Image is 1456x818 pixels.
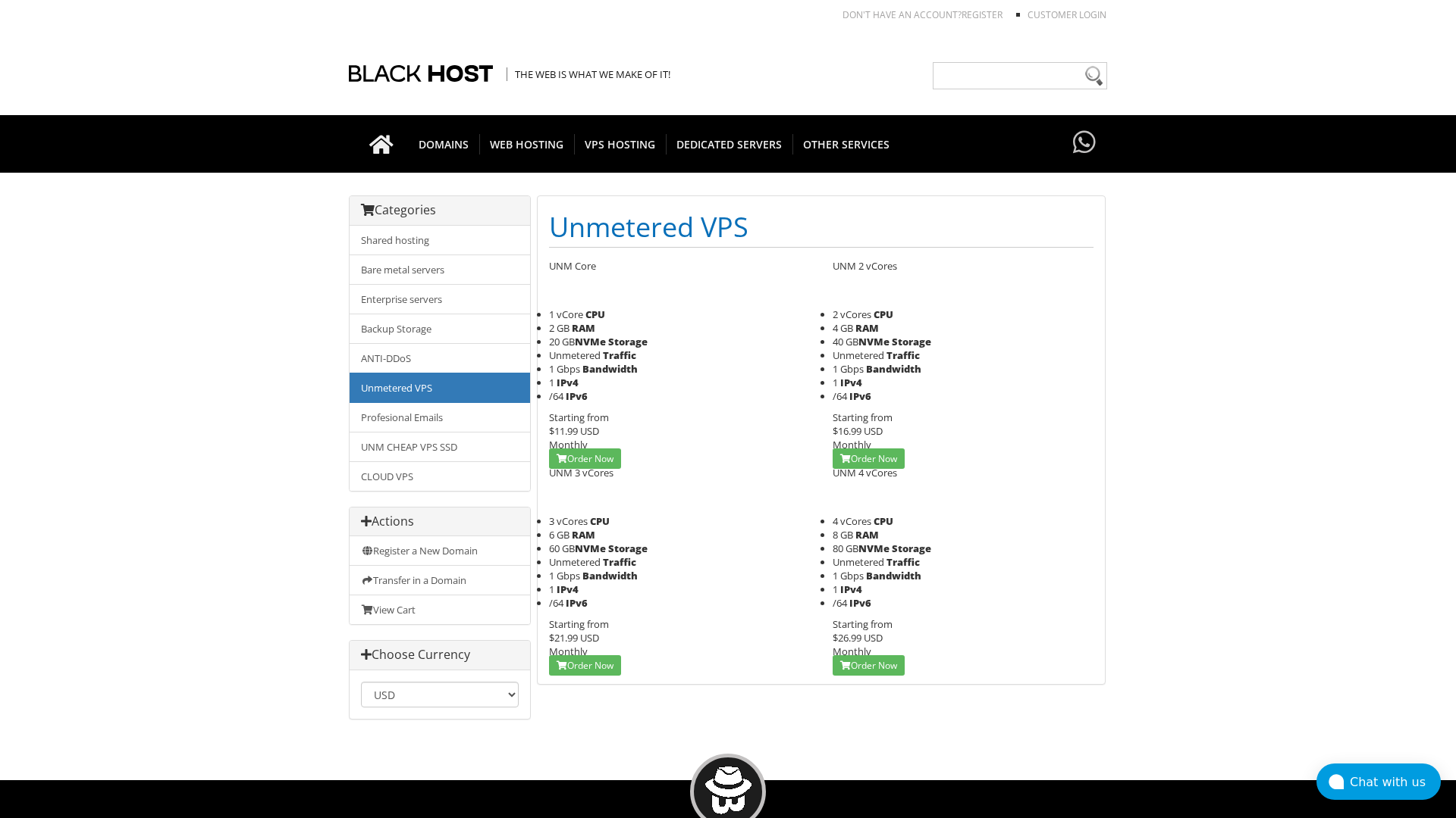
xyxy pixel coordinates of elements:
[886,348,920,362] b: Traffic
[582,362,638,376] b: Bandwidth
[549,411,810,451] div: Starting from Monthly
[866,569,921,582] b: Bandwidth
[549,514,588,528] span: 3 vCores
[549,631,599,645] span: $21.99 USD
[549,448,621,469] a: Order Now
[350,402,530,432] a: Profesional Emails
[350,461,530,491] a: CLOUD VPS
[608,542,648,555] b: Storage
[549,335,606,348] span: 20 GB
[549,542,606,555] span: 60 GB
[549,259,596,273] span: UNM Core
[361,648,519,662] h3: Choose Currency
[1069,115,1100,171] a: Have questions?
[833,411,1094,451] div: Starting from Monthly
[892,542,931,555] b: Storage
[833,308,871,321] span: 2 vCores
[350,343,530,373] a: ANTI-DDoS
[858,335,890,348] b: NVMe
[566,596,588,610] b: IPv6
[350,536,530,566] a: Register a New Domain
[350,565,530,595] a: Transfer in a Domain
[666,115,793,173] a: DEDICATED SERVERS
[833,376,838,389] span: 1
[855,528,879,542] b: RAM
[566,389,588,403] b: IPv6
[833,389,847,403] span: /64
[833,655,905,676] a: Order Now
[549,376,554,389] span: 1
[350,226,530,255] a: Shared hosting
[549,424,599,438] span: $11.99 USD
[874,308,893,321] b: CPU
[549,655,621,676] a: Order Now
[833,259,897,273] span: UNM 2 vCores
[354,115,409,173] a: Go to homepage
[350,254,530,285] a: Bare metal servers
[833,514,871,528] span: 4 vCores
[585,308,605,321] b: CPU
[361,515,519,529] h3: Actions
[350,432,530,462] a: UNM CHEAP VPS SSD
[704,766,752,814] img: BlackHOST mascont, Blacky.
[933,62,1107,89] input: Need help?
[840,376,862,389] b: IPv4
[833,582,838,596] span: 1
[792,134,900,155] span: OTHER SERVICES
[549,528,570,542] span: 6 GB
[892,335,931,348] b: Storage
[833,617,1094,658] div: Starting from Monthly
[833,448,905,469] a: Order Now
[833,362,864,376] span: 1 Gbps
[408,115,480,173] a: DOMAINS
[858,542,890,555] b: NVMe
[479,134,575,155] span: WEB HOSTING
[1028,8,1106,21] a: Customer Login
[361,204,519,217] h3: Categories
[408,134,480,155] span: DOMAINS
[608,335,648,348] b: Storage
[582,569,638,582] b: Bandwidth
[507,67,670,81] span: The Web is what we make of it!
[849,389,871,403] b: IPv6
[572,321,595,335] b: RAM
[575,335,606,348] b: NVMe
[833,542,890,555] span: 80 GB
[479,115,575,173] a: WEB HOSTING
[549,466,613,479] span: UNM 3 vCores
[350,284,530,314] a: Enterprise servers
[549,362,580,376] span: 1 Gbps
[549,555,601,569] span: Unmetered
[603,348,636,362] b: Traffic
[557,582,579,596] b: IPv4
[549,321,570,335] span: 2 GB
[350,595,530,624] a: View Cart
[350,373,530,403] a: Unmetered VPS
[590,514,610,528] b: CPU
[833,335,890,348] span: 40 GB
[833,424,883,438] span: $16.99 USD
[350,314,530,344] a: Backup Storage
[549,569,580,582] span: 1 Gbps
[572,528,595,542] b: RAM
[549,582,554,596] span: 1
[840,582,862,596] b: IPv4
[549,596,563,610] span: /64
[549,348,601,362] span: Unmetered
[574,115,667,173] a: VPS HOSTING
[866,362,921,376] b: Bandwidth
[833,555,884,569] span: Unmetered
[886,555,920,569] b: Traffic
[549,308,583,321] span: 1 vCore
[574,134,667,155] span: VPS HOSTING
[792,115,900,173] a: OTHER SERVICES
[549,617,810,658] div: Starting from Monthly
[833,348,884,362] span: Unmetered
[1316,763,1441,800] button: Chat with us
[833,596,847,610] span: /64
[874,514,893,528] b: CPU
[549,208,1094,248] h1: Unmetered VPS
[575,542,606,555] b: NVMe
[666,134,793,155] span: DEDICATED SERVERS
[833,321,853,335] span: 4 GB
